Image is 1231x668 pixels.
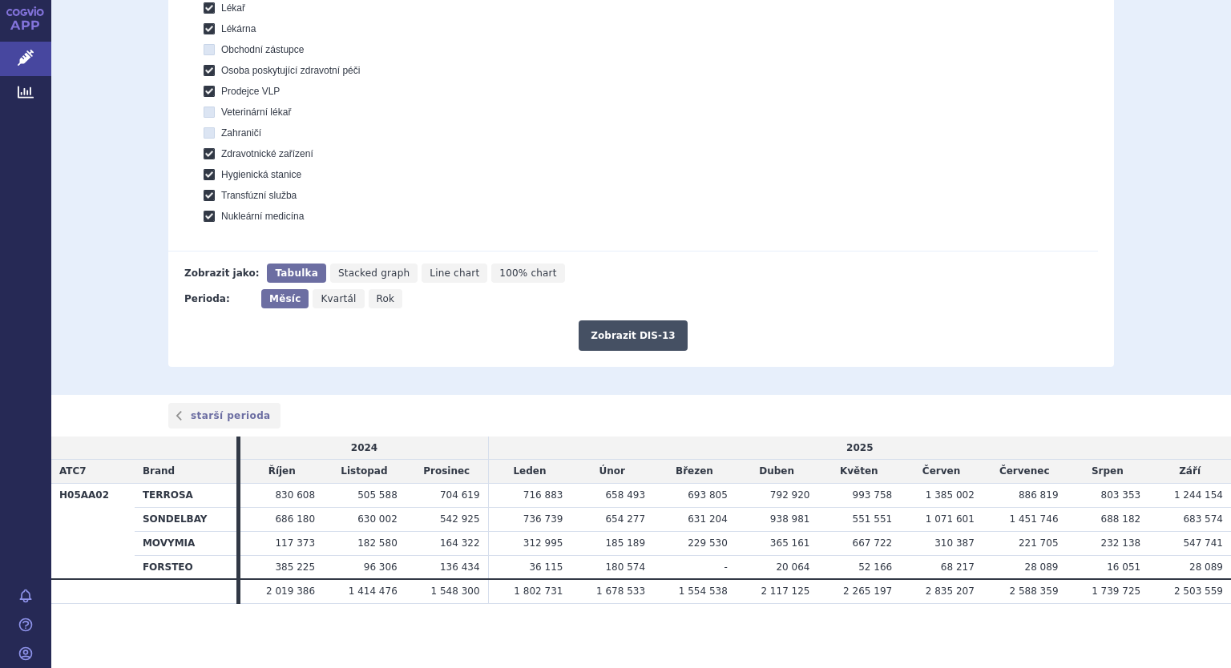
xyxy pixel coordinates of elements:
[221,2,245,14] span: Lékař
[184,289,253,308] div: Perioda:
[221,107,291,118] span: Veterinární lékař
[221,211,304,222] span: Nukleární medicína
[349,586,398,597] span: 1 414 476
[736,460,818,484] td: Duben
[1009,513,1058,525] span: 1 451 746
[143,465,175,477] span: Brand
[853,513,893,525] span: 551 551
[1025,561,1059,573] span: 28 089
[275,537,315,549] span: 117 373
[431,586,480,597] span: 1 548 300
[440,489,480,501] span: 704 619
[338,268,410,279] span: Stacked graph
[323,460,406,484] td: Listopad
[688,537,728,549] span: 229 530
[240,460,323,484] td: Říjen
[440,513,480,525] span: 542 925
[221,169,301,180] span: Hygienická stanice
[776,561,809,573] span: 20 064
[926,586,975,597] span: 2 835 207
[59,465,87,477] span: ATC7
[817,460,900,484] td: Květen
[653,460,736,484] td: Březen
[688,513,728,525] span: 631 204
[858,561,892,573] span: 52 166
[1101,513,1141,525] span: 688 182
[934,537,975,549] span: 310 387
[1189,561,1223,573] span: 28 089
[240,437,488,460] td: 2024
[1107,561,1140,573] span: 16 051
[605,561,645,573] span: 180 574
[926,489,975,501] span: 1 385 002
[135,555,237,579] th: FORSTEO
[514,586,563,597] span: 1 802 731
[440,561,480,573] span: 136 434
[488,437,1231,460] td: 2025
[1174,586,1223,597] span: 2 503 559
[377,293,395,304] span: Rok
[357,537,398,549] span: 182 580
[221,65,360,76] span: Osoba poskytující zdravotní péči
[770,513,810,525] span: 938 981
[983,460,1067,484] td: Červenec
[579,320,687,351] button: Zobrazit DIS-13
[168,403,281,429] a: starší perioda
[605,489,645,501] span: 658 493
[430,268,479,279] span: Line chart
[275,268,317,279] span: Tabulka
[221,148,313,159] span: Zdravotnické zařízení
[357,489,398,501] span: 505 588
[1183,513,1223,525] span: 683 574
[688,489,728,501] span: 693 805
[1019,489,1059,501] span: 886 819
[135,508,237,532] th: SONDELBAY
[529,561,563,573] span: 36 115
[266,586,315,597] span: 2 019 386
[1148,460,1231,484] td: Září
[853,537,893,549] span: 667 722
[321,293,356,304] span: Kvartál
[221,86,280,97] span: Prodejce VLP
[1009,586,1058,597] span: 2 588 359
[51,484,135,580] th: H05AA02
[269,293,301,304] span: Měsíc
[1183,537,1223,549] span: 547 741
[221,23,256,34] span: Lékárna
[184,264,259,283] div: Zobrazit jako:
[770,537,810,549] span: 365 161
[440,537,480,549] span: 164 322
[499,268,556,279] span: 100% chart
[596,586,645,597] span: 1 678 533
[1019,537,1059,549] span: 221 705
[221,127,261,139] span: Zahraničí
[900,460,983,484] td: Červen
[679,586,728,597] span: 1 554 538
[571,460,653,484] td: Únor
[941,561,975,573] span: 68 217
[1101,537,1141,549] span: 232 138
[275,489,315,501] span: 830 608
[406,460,488,484] td: Prosinec
[221,44,304,55] span: Obchodní zástupce
[843,586,892,597] span: 2 265 197
[221,190,297,201] span: Transfúzní služba
[1092,586,1140,597] span: 1 739 725
[488,460,571,484] td: Leden
[1067,460,1149,484] td: Srpen
[1101,489,1141,501] span: 803 353
[523,537,563,549] span: 312 995
[364,561,398,573] span: 96 306
[523,489,563,501] span: 716 883
[1174,489,1223,501] span: 1 244 154
[853,489,893,501] span: 993 758
[357,513,398,525] span: 630 002
[275,513,315,525] span: 686 180
[605,513,645,525] span: 654 277
[523,513,563,525] span: 736 739
[275,561,315,573] span: 385 225
[770,489,810,501] span: 792 920
[926,513,975,525] span: 1 071 601
[605,537,645,549] span: 185 189
[724,561,727,573] span: -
